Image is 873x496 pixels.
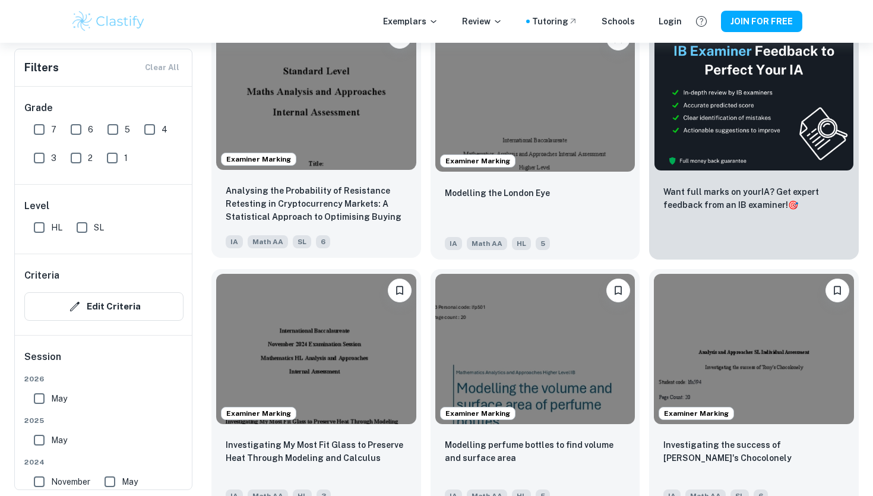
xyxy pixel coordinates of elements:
span: IA [226,235,243,248]
p: Modelling perfume bottles to find volume and surface area [445,438,626,465]
button: Edit Criteria [24,292,184,321]
span: HL [512,237,531,250]
span: 2025 [24,415,184,426]
button: Please log in to bookmark exemplars [388,279,412,302]
a: Examiner MarkingPlease log in to bookmark exemplarsAnalysing the Probability of Resistance Retest... [211,17,421,260]
a: Login [659,15,682,28]
p: Review [462,15,502,28]
span: 5 [536,237,550,250]
h6: Level [24,199,184,213]
span: IA [445,237,462,250]
img: Math AA IA example thumbnail: Modelling perfume bottles to find volume [435,274,635,424]
span: 6 [88,123,93,136]
a: Schools [602,15,635,28]
h6: Criteria [24,268,59,283]
span: 2 [88,151,93,165]
span: SL [293,235,311,248]
h6: Grade [24,101,184,115]
span: May [51,434,67,447]
p: Investigating the success of Tony's Chocolonely [663,438,844,465]
span: 2024 [24,457,184,467]
span: November [51,475,90,488]
p: Exemplars [383,15,438,28]
h6: Filters [24,59,59,76]
img: Math AA IA example thumbnail: Investigating My Most Fit Glass to Prese [216,274,416,424]
span: 1 [124,151,128,165]
span: 🎯 [788,200,798,210]
img: Clastify logo [71,10,146,33]
span: 5 [125,123,130,136]
span: HL [51,221,62,234]
span: Examiner Marking [441,156,515,166]
span: 6 [316,235,330,248]
span: 4 [162,123,167,136]
p: Analysing the Probability of Resistance Retesting in Cryptocurrency Markets: A Statistical Approa... [226,184,407,225]
img: Math AA IA example thumbnail: Analysing the Probability of Resistance [216,20,416,170]
span: 2026 [24,374,184,384]
button: Please log in to bookmark exemplars [606,279,630,302]
span: 3 [51,151,56,165]
span: May [122,475,138,488]
span: Math AA [467,237,507,250]
p: Modelling the London Eye [445,187,550,200]
p: Want full marks on your IA ? Get expert feedback from an IB examiner! [663,185,844,211]
span: May [51,392,67,405]
span: Math AA [248,235,288,248]
span: Examiner Marking [222,154,296,165]
span: Examiner Marking [659,408,733,419]
span: Examiner Marking [441,408,515,419]
a: ThumbnailWant full marks on yourIA? Get expert feedback from an IB examiner! [649,17,859,260]
img: Thumbnail [654,22,854,171]
img: Math AA IA example thumbnail: Modelling the London Eye [435,22,635,172]
span: SL [94,221,104,234]
button: JOIN FOR FREE [721,11,802,32]
button: Help and Feedback [691,11,711,31]
a: Examiner MarkingPlease log in to bookmark exemplarsModelling the London EyeIAMath AAHL5 [431,17,640,260]
span: 7 [51,123,56,136]
button: Please log in to bookmark exemplars [825,279,849,302]
img: Math AA IA example thumbnail: Investigating the success of Tony's Choc [654,274,854,424]
span: Examiner Marking [222,408,296,419]
h6: Session [24,350,184,374]
a: Tutoring [532,15,578,28]
p: Investigating My Most Fit Glass to Preserve Heat Through Modeling and Calculus [226,438,407,465]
